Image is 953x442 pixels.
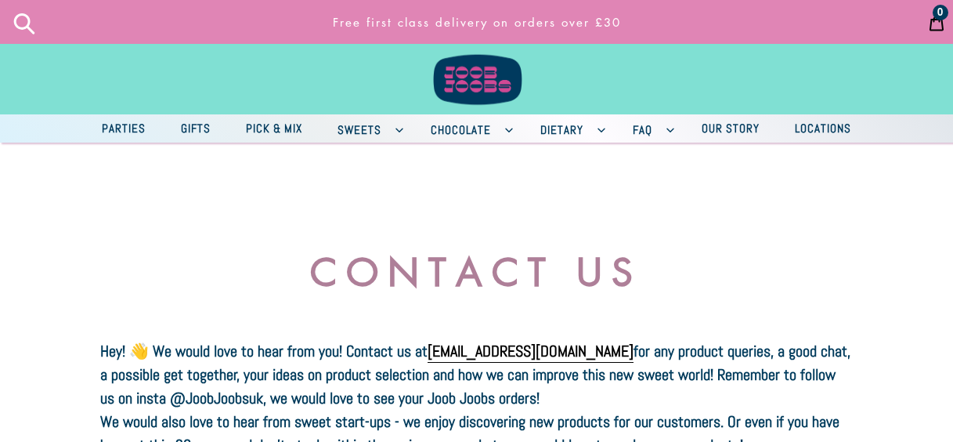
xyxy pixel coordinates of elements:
span: Our Story [694,118,767,138]
a: Free first class delivery on orders over £30 [164,7,790,38]
a: Our Story [686,118,775,140]
a: Pick & Mix [230,118,318,140]
button: Chocolate [415,114,521,143]
a: Parties [86,118,161,140]
a: Locations [779,118,867,140]
span: Sweets [330,120,389,139]
span: Pick & Mix [238,118,310,138]
b: Hey! 👋 We would love to hear from you! Contact us at for any product queries, a good chat, a poss... [100,341,850,408]
a: [EMAIL_ADDRESS][DOMAIN_NAME] [428,341,634,363]
span: Locations [787,118,859,138]
button: Dietary [525,114,613,143]
button: FAQ [617,114,682,143]
span: FAQ [625,120,660,139]
a: Gifts [165,118,226,140]
span: Parties [94,118,153,138]
b: CONTACT US [310,246,642,297]
span: 0 [937,7,944,18]
a: 0 [920,2,953,42]
span: Dietary [532,120,591,139]
span: Gifts [173,118,218,138]
p: Free first class delivery on orders over £30 [170,7,783,38]
button: Sweets [322,114,411,143]
img: Joob Joobs [422,8,532,108]
span: Chocolate [423,120,499,139]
